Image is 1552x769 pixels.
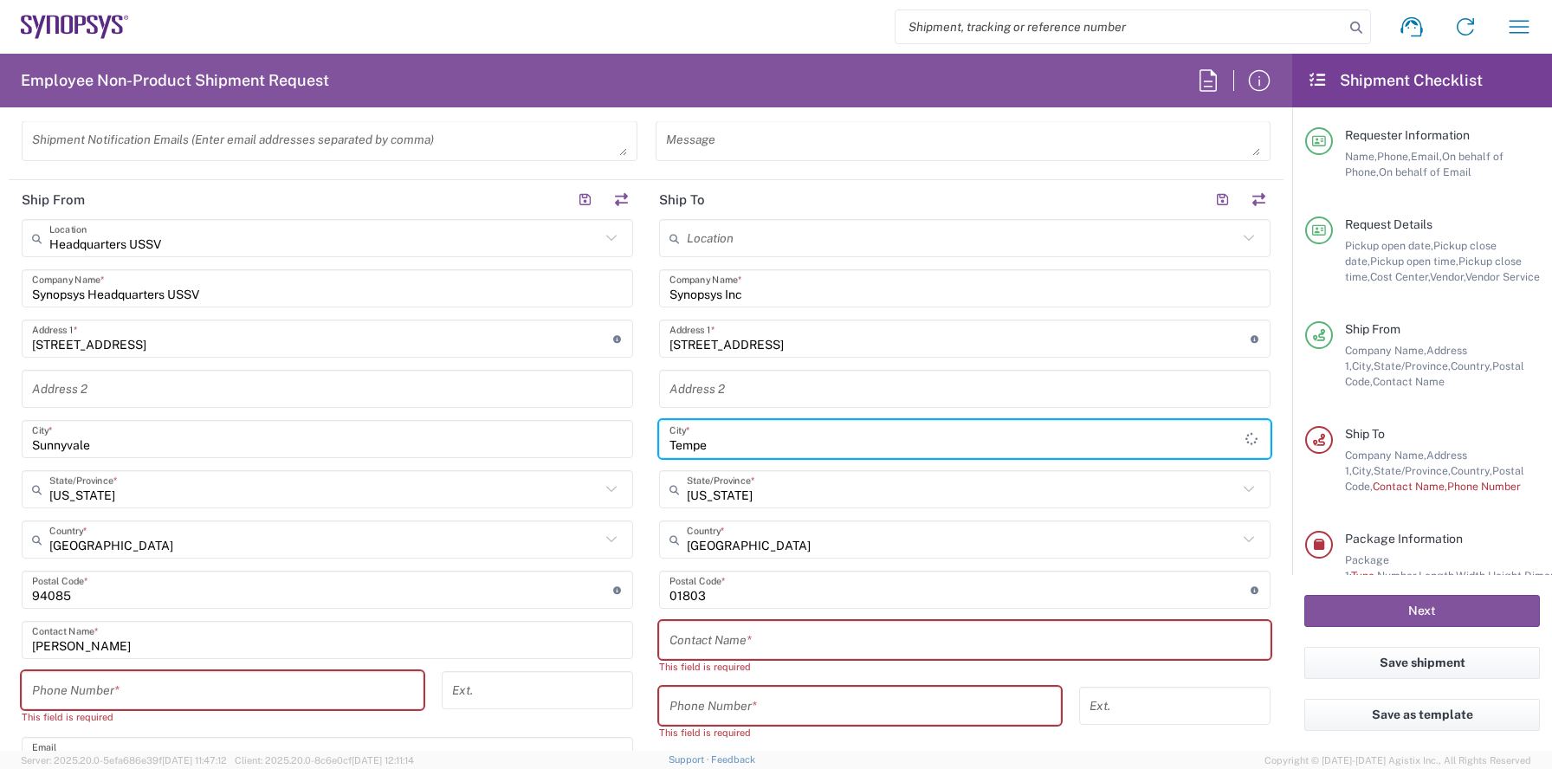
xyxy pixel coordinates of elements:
[1308,70,1483,91] h2: Shipment Checklist
[1373,375,1445,388] span: Contact Name
[1345,322,1400,336] span: Ship From
[1419,569,1456,582] span: Length,
[352,755,414,766] span: [DATE] 12:11:14
[1345,344,1426,357] span: Company Name,
[1447,480,1521,493] span: Phone Number
[1345,427,1385,441] span: Ship To
[1377,150,1411,163] span: Phone,
[1374,359,1451,372] span: State/Province,
[1345,239,1433,252] span: Pickup open date,
[1456,569,1488,582] span: Width,
[21,70,329,91] h2: Employee Non-Product Shipment Request
[1351,569,1377,582] span: Type,
[1345,532,1463,546] span: Package Information
[1374,464,1451,477] span: State/Province,
[21,755,227,766] span: Server: 2025.20.0-5efa686e39f
[1451,464,1492,477] span: Country,
[1379,165,1471,178] span: On behalf of Email
[1377,569,1419,582] span: Number,
[1345,449,1426,462] span: Company Name,
[1465,270,1540,283] span: Vendor Service
[1345,217,1432,231] span: Request Details
[1352,359,1374,372] span: City,
[1345,553,1389,582] span: Package 1:
[1488,569,1524,582] span: Height,
[1352,464,1374,477] span: City,
[1370,270,1430,283] span: Cost Center,
[1264,753,1531,768] span: Copyright © [DATE]-[DATE] Agistix Inc., All Rights Reserved
[1430,270,1465,283] span: Vendor,
[1345,128,1470,142] span: Requester Information
[1373,480,1447,493] span: Contact Name,
[1345,150,1377,163] span: Name,
[1304,647,1540,679] button: Save shipment
[711,754,755,765] a: Feedback
[659,725,1061,740] div: This field is required
[22,191,85,209] h2: Ship From
[659,191,705,209] h2: Ship To
[659,659,1271,675] div: This field is required
[22,709,424,725] div: This field is required
[669,754,712,765] a: Support
[1304,699,1540,731] button: Save as template
[1304,595,1540,627] button: Next
[235,755,414,766] span: Client: 2025.20.0-8c6e0cf
[896,10,1344,43] input: Shipment, tracking or reference number
[1370,255,1458,268] span: Pickup open time,
[1451,359,1492,372] span: Country,
[1411,150,1442,163] span: Email,
[162,755,227,766] span: [DATE] 11:47:12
